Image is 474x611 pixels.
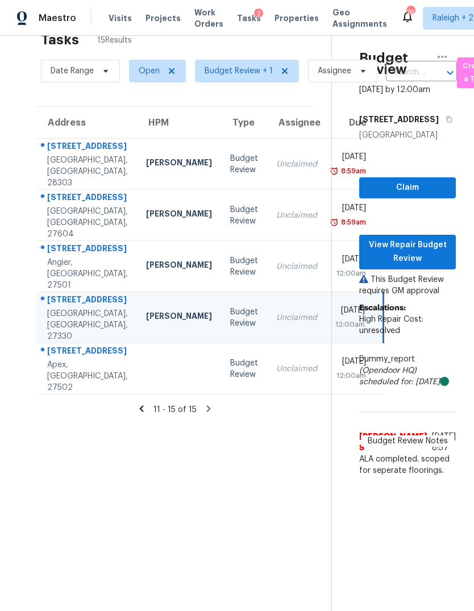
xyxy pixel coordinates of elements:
div: 79 [406,7,414,18]
h2: Budget Review [359,52,429,75]
span: [PERSON_NAME] S [359,431,427,454]
span: Work Orders [194,7,223,30]
i: scheduled for: [DATE] [359,378,440,386]
div: Budget Review [230,358,258,380]
span: View Repair Budget Review [368,238,447,266]
img: Overdue Alarm Icon [330,165,339,177]
div: [STREET_ADDRESS] [47,192,128,206]
span: Budget Review Notes [361,435,455,447]
div: [STREET_ADDRESS] [47,294,128,308]
div: Apex, [GEOGRAPHIC_DATA], 27502 [47,359,128,393]
div: [PERSON_NAME] [146,259,212,273]
span: 11 - 15 of 15 [153,406,197,414]
span: Date Range [51,65,94,77]
th: Assignee [267,107,326,139]
div: Angier, [GEOGRAPHIC_DATA], 27501 [47,257,128,291]
button: Open [442,65,458,81]
span: Claim [368,181,447,195]
img: Overdue Alarm Icon [330,217,339,228]
div: Unclaimed [276,159,317,170]
div: [STREET_ADDRESS] [47,140,128,155]
div: Budget Review [230,153,258,176]
div: [GEOGRAPHIC_DATA], [GEOGRAPHIC_DATA], 28303 [47,155,128,189]
h5: [STREET_ADDRESS] [359,114,439,125]
div: [GEOGRAPHIC_DATA], [GEOGRAPHIC_DATA], 27330 [47,308,128,342]
div: [DATE] by 12:00am [359,84,430,95]
div: Unclaimed [276,210,317,221]
div: [PERSON_NAME] [146,208,212,222]
div: [GEOGRAPHIC_DATA], [GEOGRAPHIC_DATA], 27604 [47,206,128,240]
p: This Budget Review requires GM approval [359,274,456,297]
span: Budget Review + 1 [205,65,273,77]
button: View Repair Budget Review [359,235,456,269]
span: ALA completed. scoped for seperate floorings. [359,454,456,476]
th: Address [36,107,137,139]
span: Maestro [39,13,76,24]
div: [PERSON_NAME] [146,310,212,325]
span: Open [139,65,160,77]
div: [STREET_ADDRESS] [47,345,128,359]
div: Budget Review [230,255,258,278]
span: Projects [145,13,181,24]
div: [GEOGRAPHIC_DATA] [359,130,456,141]
div: Unclaimed [276,363,317,375]
span: 15 Results [97,35,132,46]
th: Type [221,107,267,139]
div: Unclaimed [276,261,317,272]
button: Copy Address [439,109,454,130]
span: High Repair Cost: unresolved [359,315,423,335]
span: Raleigh + 2 [433,13,473,24]
div: [STREET_ADDRESS] [47,243,128,257]
button: Claim [359,177,456,198]
i: (Opendoor HQ) [359,367,417,375]
b: Escalations: [359,304,406,312]
div: Dummy_report [359,354,456,388]
th: HPM [137,107,221,139]
input: Search by address [386,64,425,81]
th: Due [326,107,384,139]
h2: Tasks [41,34,79,45]
span: Geo Assignments [332,7,387,30]
span: Assignee [318,65,351,77]
span: Properties [275,13,319,24]
div: [PERSON_NAME] [146,157,212,171]
span: Tasks [237,14,261,22]
div: Budget Review [230,204,258,227]
span: [DATE] 8:57 [432,433,456,452]
div: Unclaimed [276,312,317,323]
span: Visits [109,13,132,24]
div: 2 [254,9,263,20]
div: Budget Review [230,306,258,329]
